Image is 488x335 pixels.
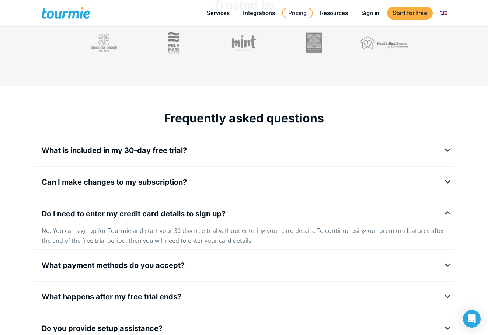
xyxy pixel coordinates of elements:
span: What payment methods do you accept? [42,261,185,270]
div: Open Intercom Messenger [463,310,481,328]
span: Can I make changes to my subscription? [42,178,187,186]
a: Integrations [237,8,280,18]
span: No. You can sign up for Tourmie and start your 30-day free trial without entering your card detai... [42,227,445,245]
span: What happens after my free trial ends? [42,292,181,301]
a: Pricing [282,8,313,18]
a: Switch to [435,8,453,18]
a: Services [201,8,235,18]
a: Sign in [356,8,385,18]
span: What is included in my 30-day free trial? [42,146,187,155]
span: Do I need to enter my credit card details to sign up? [42,209,226,218]
h3: Frequently asked questions [42,111,446,125]
a: Start for free [387,7,433,20]
a: Resources [314,8,353,18]
span: Do you provide setup assistance? [42,324,163,333]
